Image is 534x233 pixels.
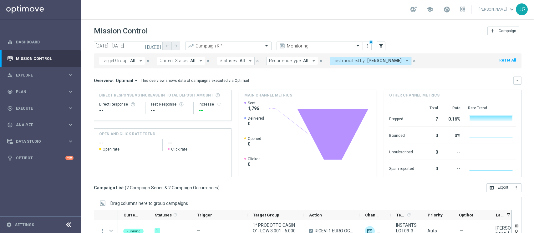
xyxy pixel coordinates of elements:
[217,57,255,65] button: Statuses: All arrow_drop_down
[490,28,495,33] i: add
[16,90,68,94] span: Plan
[114,78,141,83] button: Optimail arrow_drop_down
[389,92,440,98] h4: Other channel metrics
[165,44,169,48] i: arrow_back
[499,57,516,64] button: Reset All
[248,116,264,121] span: Delivered
[103,147,120,152] span: Open rate
[266,57,318,65] button: Recurrence type: All arrow_drop_down
[248,161,261,167] span: 0
[318,57,324,64] button: close
[157,57,205,65] button: Current Status: All arrow_drop_down
[99,57,145,65] button: Target Group: All arrow_drop_down
[174,44,178,48] i: arrow_forward
[405,211,411,218] span: Calculate column
[94,185,220,191] h3: Campaign List
[16,150,65,166] a: Optibot
[277,42,363,50] ng-select: Monitoring
[411,57,417,64] button: close
[255,59,260,63] i: close
[377,42,385,50] button: filter_alt
[16,123,68,127] span: Analyze
[6,222,12,228] i: settings
[422,106,438,111] div: Total
[428,213,443,217] span: Priority
[468,106,516,111] div: Rate Trend
[7,150,74,166] div: Optibot
[445,146,460,156] div: --
[99,92,213,98] span: Direct Response VS Increase In Total Deposit Amount
[94,42,163,50] input: Select date range
[422,146,438,156] div: 0
[247,58,253,64] i: arrow_drop_down
[248,156,261,161] span: Clicked
[99,131,155,137] h4: OPEN AND CLICK RATE TREND
[487,27,519,35] button: add Campaign
[7,106,13,111] i: play_circle_outline
[99,139,157,147] h2: --
[333,58,366,63] span: Last modified by:
[94,27,148,36] h1: Mission Control
[110,201,188,206] span: Drag columns here to group campaigns
[7,73,74,78] div: person_search Explore keyboard_arrow_right
[486,185,521,190] multiple-options-button: Export to CSV
[279,43,285,49] i: preview
[145,43,162,49] i: [DATE]
[146,59,150,63] i: close
[396,213,405,217] span: Templates
[445,106,460,111] div: Rate
[7,122,68,128] div: Analyze
[16,73,68,77] span: Explore
[255,57,260,64] button: close
[7,89,74,94] button: gps_fixed Plan keyboard_arrow_right
[253,213,279,217] span: Target Group
[150,107,189,114] div: --
[445,130,460,140] div: 0%
[7,155,13,161] i: lightbulb
[141,78,249,83] div: This overview shows data of campaigns executed via Optimail
[303,58,308,63] span: All
[445,163,460,173] div: --
[364,42,370,50] button: more_vert
[309,213,322,217] span: Action
[125,185,126,191] span: (
[144,42,163,51] button: [DATE]
[190,58,196,63] span: All
[389,146,414,156] div: Unsubscribed
[7,72,13,78] i: person_search
[426,6,433,13] span: school
[478,5,516,14] a: [PERSON_NAME]keyboard_arrow_down
[496,213,504,217] span: Last Modified By
[171,42,180,50] button: arrow_forward
[7,40,74,45] button: equalizer Dashboard
[516,3,528,15] div: JG
[124,213,139,217] span: Current Status
[508,6,515,13] span: keyboard_arrow_down
[7,89,13,95] i: gps_fixed
[163,42,171,50] button: arrow_back
[489,185,494,190] i: open_in_browser
[244,92,292,98] h4: Main channel metrics
[16,50,74,67] a: Mission Control
[185,42,272,50] ng-select: Campaign KPI
[172,211,178,218] span: Calculate column
[7,39,13,45] i: equalizer
[205,57,211,64] button: close
[269,58,302,63] span: Recurrence type:
[99,107,140,114] div: --
[511,183,521,192] button: more_vert
[7,122,13,128] i: track_changes
[422,130,438,140] div: 0
[7,106,74,111] button: play_circle_outline Execute keyboard_arrow_right
[155,213,172,217] span: Statuses
[7,122,74,127] button: track_changes Analyze keyboard_arrow_right
[138,58,144,64] i: arrow_drop_down
[160,58,189,63] span: Current Status:
[513,77,521,85] button: keyboard_arrow_down
[7,139,74,144] button: Data Studio keyboard_arrow_right
[7,156,74,161] button: lightbulb Optibot +10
